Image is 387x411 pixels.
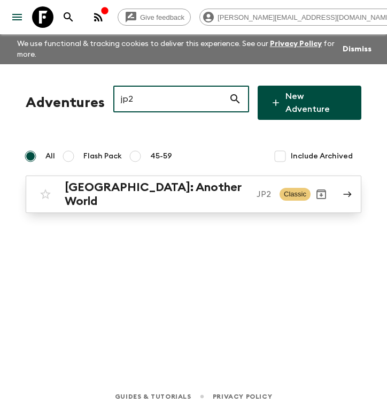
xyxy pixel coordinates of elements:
input: e.g. AR1, Argentina [113,84,229,114]
h1: Adventures [26,92,105,113]
button: Archive [311,184,332,205]
span: 45-59 [150,151,172,162]
a: New Adventure [258,86,361,120]
button: menu [6,6,28,28]
span: All [45,151,55,162]
a: Privacy Policy [213,391,272,402]
button: Dismiss [340,42,374,57]
span: Give feedback [134,13,190,21]
a: Give feedback [118,9,191,26]
p: JP2 [257,188,271,201]
a: Privacy Policy [270,40,322,48]
a: [GEOGRAPHIC_DATA]: Another WorldJP2ClassicArchive [26,176,361,213]
span: Classic [280,188,311,201]
span: Flash Pack [83,151,122,162]
h2: [GEOGRAPHIC_DATA]: Another World [65,180,248,208]
span: Include Archived [291,151,353,162]
button: search adventures [58,6,79,28]
p: We use functional & tracking cookies to deliver this experience. See our for more. [13,34,340,64]
a: Guides & Tutorials [115,391,191,402]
